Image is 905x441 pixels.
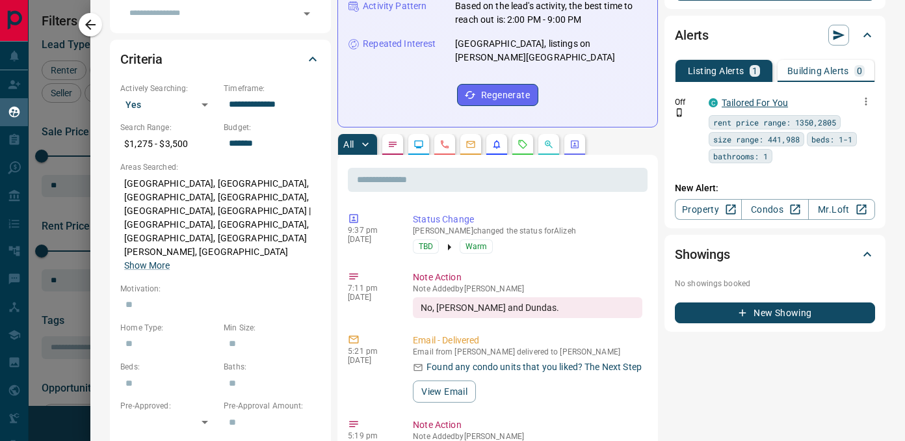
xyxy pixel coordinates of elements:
p: 9:37 pm [348,226,393,235]
p: [GEOGRAPHIC_DATA], [GEOGRAPHIC_DATA], [GEOGRAPHIC_DATA], [GEOGRAPHIC_DATA], [GEOGRAPHIC_DATA], [G... [120,173,321,276]
svg: Calls [439,139,450,150]
p: Beds: [120,361,217,373]
p: Actively Searching: [120,83,217,94]
p: [GEOGRAPHIC_DATA], listings on [PERSON_NAME][GEOGRAPHIC_DATA] [455,37,647,64]
p: Note Added by [PERSON_NAME] [413,284,642,293]
p: Found any condo units that you liked? The Next Step [426,360,642,374]
span: TBD [419,240,433,253]
h2: Alerts [675,25,709,46]
svg: Notes [387,139,398,150]
p: Note Action [413,271,642,284]
span: Warm [466,240,487,253]
p: Email - Delivered [413,334,642,347]
p: [DATE] [348,235,393,244]
a: Condos [741,199,808,220]
p: All [343,140,354,149]
p: 1 [752,66,757,75]
div: Yes [120,94,217,115]
span: size range: 441,988 [713,133,800,146]
p: [DATE] [348,293,393,302]
svg: Emails [466,139,476,150]
a: Tailored For You [722,98,788,108]
svg: Requests [518,139,528,150]
p: Listing Alerts [688,66,744,75]
p: Repeated Interest [363,37,436,51]
svg: Push Notification Only [675,108,684,117]
svg: Opportunities [544,139,554,150]
p: 0 [857,66,862,75]
button: New Showing [675,302,875,323]
p: New Alert: [675,181,875,195]
div: Alerts [675,20,875,51]
svg: Listing Alerts [492,139,502,150]
p: Note Added by [PERSON_NAME] [413,432,642,441]
p: $1,275 - $3,500 [120,133,217,155]
p: 5:19 pm [348,431,393,440]
p: Off [675,96,701,108]
span: beds: 1-1 [811,133,852,146]
button: View Email [413,381,476,403]
p: 5:21 pm [348,347,393,356]
p: Search Range: [120,122,217,133]
div: No, [PERSON_NAME] and Dundas. [413,297,642,318]
p: [DATE] [348,356,393,365]
h2: Showings [675,244,730,265]
p: Building Alerts [787,66,849,75]
button: Open [298,5,316,23]
a: Property [675,199,742,220]
div: Showings [675,239,875,270]
p: No showings booked [675,278,875,289]
p: [PERSON_NAME] changed the status for Alizeh [413,226,642,235]
div: condos.ca [709,98,718,107]
a: Mr.Loft [808,199,875,220]
p: Budget: [224,122,321,133]
h2: Criteria [120,49,163,70]
span: bathrooms: 1 [713,150,768,163]
p: Pre-Approval Amount: [224,400,321,412]
button: Regenerate [457,84,538,106]
svg: Agent Actions [570,139,580,150]
p: Timeframe: [224,83,321,94]
p: Status Change [413,213,642,226]
button: Show More [124,259,170,273]
p: Areas Searched: [120,161,321,173]
p: Motivation: [120,283,321,295]
span: rent price range: 1350,2805 [713,116,836,129]
svg: Lead Browsing Activity [413,139,424,150]
p: Note Action [413,418,642,432]
p: Min Size: [224,322,321,334]
p: Pre-Approved: [120,400,217,412]
p: Home Type: [120,322,217,334]
p: Baths: [224,361,321,373]
div: Criteria [120,44,321,75]
p: Email from [PERSON_NAME] delivered to [PERSON_NAME] [413,347,642,356]
p: 7:11 pm [348,284,393,293]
